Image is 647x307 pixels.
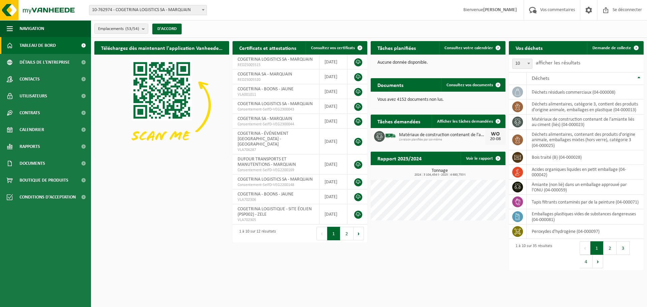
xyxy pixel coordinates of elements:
font: COGETRINA SA - MARQUAIN [238,116,292,121]
font: Consentement-SelfD-VEG2200169 [238,168,294,172]
font: VLA702305 [238,218,256,222]
font: 2 [345,232,348,237]
button: 3 [617,241,630,255]
a: Demande de collecte [587,41,643,55]
font: [DATE] [325,180,337,185]
button: Suivant [353,227,364,240]
font: Afficher les tâches demandées [437,119,493,124]
font: [DATE] [325,139,337,144]
a: Consultez votre calendrier [439,41,505,55]
font: bois traité (B) (04-000028) [532,155,582,160]
font: Vos commentaires [540,7,575,12]
img: Téléchargez l'application VHEPlus [94,55,229,156]
font: Bienvenue [463,7,483,12]
font: 4 [585,259,587,265]
font: Aucune donnée disponible. [377,60,428,65]
font: Tonnage [432,168,448,173]
span: 10-762974 - COGETRINA LOGISTICS SA - MARQUAIN [89,5,207,15]
font: Calendrier [20,127,44,132]
button: D'ACCORD [152,24,182,34]
font: Tâches planifiées [377,46,416,51]
font: COGETRINA - BOONS - JAUNE [238,192,294,197]
font: Consultez vos documents [446,83,493,87]
font: 2024 : 3 104,454 t - 2025 : 4 680,753 t [414,173,465,177]
a: Voir le rapport [461,152,505,165]
font: Contacts [20,77,40,82]
font: D'ACCORD [157,27,177,31]
font: 2 [609,246,611,251]
font: [DATE] [325,89,337,94]
font: déchets alimentaires, contenant des produits d'origine animale, emballages mixtes (hors verre), c... [532,132,635,148]
button: 4 [580,255,593,268]
font: 1 [332,232,335,237]
font: Matériaux de construction contenant de l'amiante liés au ciment (liés) [399,132,531,137]
font: Conditions d'acceptation [20,195,76,200]
font: Contrats [20,111,40,116]
font: Téléchargez dès maintenant l'application Vanheede+ ! [101,46,224,51]
font: 1 à 10 sur 12 résultats [239,229,276,234]
font: [DATE] [325,104,337,109]
font: [DATE] [325,194,337,199]
font: 3 [622,246,624,251]
font: COGETRINA - BOONS - JAUNE [238,87,294,92]
font: 1 [595,246,598,251]
font: Déchets [532,76,549,81]
font: RED25005520 [238,78,260,82]
button: Emplacements(53/54) [94,24,148,34]
font: tapis filtrants contaminés par de la peinture (04-000071) [532,199,639,205]
font: Emplacements [98,27,124,31]
font: Consentement-SelfD-VEG2300044 [238,122,294,126]
button: 2 [604,241,617,255]
font: Demande de collecte [592,46,631,50]
font: DUFOUR TRANSPORTS ET MANUTENTIONS - MARQUAIN [238,157,296,167]
font: [PERSON_NAME] [483,7,517,12]
button: 1 [590,241,604,255]
font: [DATE] [325,60,337,65]
font: Voir le rapport [466,156,493,161]
font: COGETRINA - ÉVÉNEMENT [GEOGRAPHIC_DATA] - [GEOGRAPHIC_DATA] [238,131,288,147]
font: Rapport 2025/2024 [377,156,422,162]
span: 10 [512,59,532,69]
font: Livraison planifiée par soi-même [399,138,442,142]
font: (53/54) [125,27,139,31]
font: COGETRINA LOGISTIQUE - SITE ÉOLIEN (PSP002) - ZELE [238,207,312,217]
font: Boutique de produits [20,178,68,183]
font: Peroxydes d'hydrogène (04-000097) [532,229,599,234]
font: 10-762974 - COGETRINA LOGISTICS SA - MARQUAIN [92,7,191,12]
font: déchets résiduels commerciaux (04-000008) [532,90,615,95]
font: Consultez votre calendrier [444,46,493,50]
font: Consentement-SelfD-VEG2200148 [238,183,294,187]
font: afficher les résultats [536,60,580,66]
font: [DATE] [325,74,337,80]
font: déchets alimentaires, catégorie 3, contient des produits d'origine animale, emballages en plastiq... [532,102,638,112]
font: Tableau de bord [20,43,56,48]
font: Vos déchets [516,46,543,51]
a: Consultez vos certificats [306,41,367,55]
font: [DATE] [325,162,337,167]
font: Se déconnecter [613,7,642,12]
font: Consultez vos certificats [311,46,355,50]
font: [DATE] [325,119,337,124]
a: Afficher les tâches demandées [432,115,505,128]
font: COGETRINA LOGISTICS SA - MARQUAIN [238,177,313,182]
font: Consentement-SelfD-VEG2300043 [238,108,294,112]
font: VLA702306 [238,198,256,202]
font: COGETRINA LOGISTICS SA - MARQUAIN [238,101,313,106]
font: amiante (non lié) dans un emballage approuvé par l'ONU (04-000059) [532,182,627,192]
font: emballages plastiques vides de substances dangereuses (04-000081) [532,212,636,222]
font: RED25005515 [238,63,260,67]
button: Suivant [593,255,603,268]
font: Documents [377,83,403,88]
font: 10 [515,61,520,66]
font: VLA706287 [238,148,256,152]
button: Précédent [580,241,590,255]
span: 10 [513,59,532,68]
font: COGETRINA LOGISTICS SA - MARQUAIN [238,57,313,62]
font: 20-08 [490,136,501,142]
font: Documents [20,161,45,166]
font: Navigation [20,26,44,31]
button: Précédent [316,227,327,240]
font: VLA001011 [238,93,256,97]
font: acides organiques liquides en petit emballage (04-000042) [532,167,626,178]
